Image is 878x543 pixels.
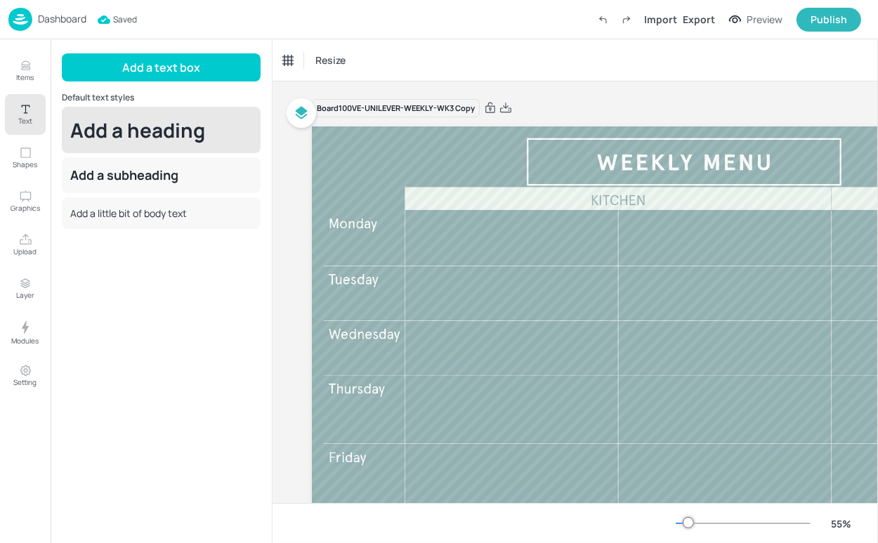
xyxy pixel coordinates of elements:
[14,247,37,256] p: Upload
[5,225,46,266] button: Upload
[5,138,46,178] button: Shapes
[16,290,34,300] p: Layer
[17,72,34,82] p: Items
[38,14,86,24] p: Dashboard
[312,99,480,118] div: Board 100VE-UNILEVER-WEEKLY-WK3 Copy
[5,312,46,353] button: Modules
[62,197,261,229] div: Add a little bit of body text
[797,8,861,32] button: Publish
[8,8,32,31] img: logo-86c26b7e.jpg
[18,116,32,126] p: Text
[313,53,348,67] span: Resize
[683,12,715,27] div: Export
[62,53,261,81] button: Add a text box
[11,203,40,213] p: Graphics
[12,336,39,346] p: Modules
[62,157,261,193] div: Add a subheading
[811,12,847,27] div: Publish
[5,268,46,309] button: Layer
[644,12,677,27] div: Import
[62,93,261,103] p: Default text styles
[14,377,37,387] p: Setting
[5,51,46,91] button: Items
[13,159,38,169] p: Shapes
[98,13,137,27] span: Saved
[62,107,261,153] div: Add a heading
[825,516,858,531] div: 55 %
[747,12,782,27] div: Preview
[721,9,791,30] button: Preview
[591,8,615,32] label: Undo (Ctrl + Z)
[5,181,46,222] button: Graphics
[5,355,46,396] button: Setting
[5,94,46,135] button: Text
[615,8,638,32] label: Redo (Ctrl + Y)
